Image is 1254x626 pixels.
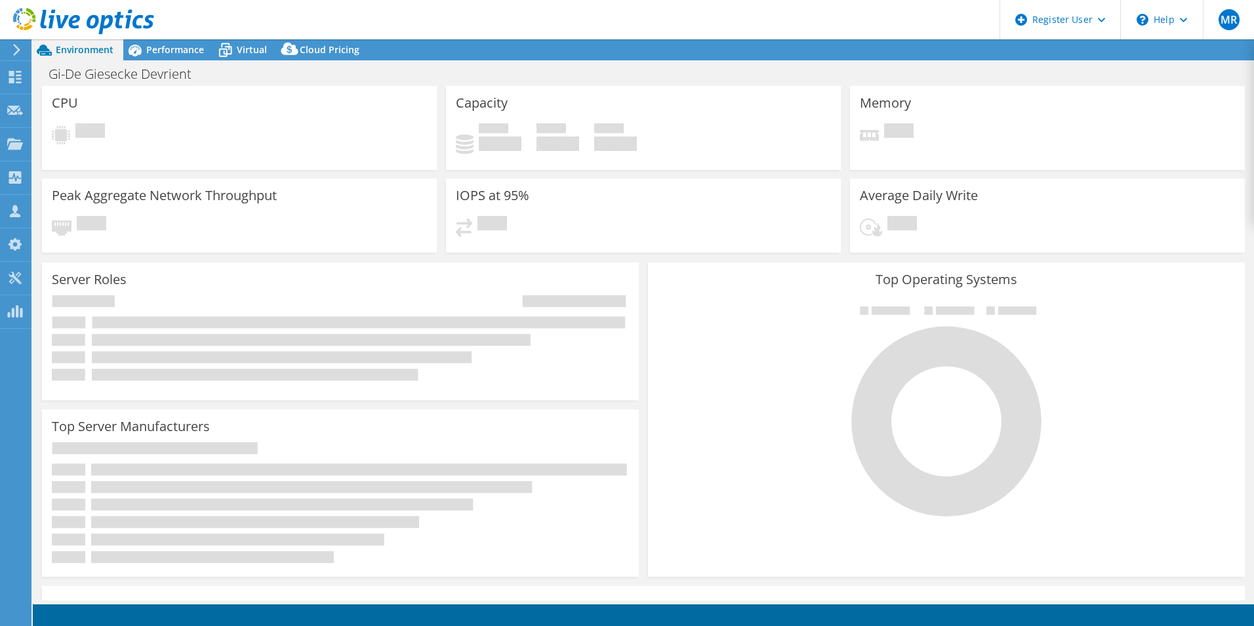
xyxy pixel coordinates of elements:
[52,419,210,434] h3: Top Server Manufacturers
[52,272,127,287] h3: Server Roles
[75,123,105,141] span: Pending
[536,123,566,136] span: Free
[237,43,267,56] span: Virtual
[1137,14,1148,26] svg: \n
[1219,9,1240,30] span: MR
[658,272,1235,287] h3: Top Operating Systems
[884,123,914,141] span: Pending
[887,216,917,234] span: Pending
[860,188,978,203] h3: Average Daily Write
[52,188,277,203] h3: Peak Aggregate Network Throughput
[456,188,529,203] h3: IOPS at 95%
[77,216,106,234] span: Pending
[456,96,508,110] h3: Capacity
[594,136,637,151] h4: 0 GiB
[536,136,579,151] h4: 0 GiB
[594,123,624,136] span: Total
[479,136,521,151] h4: 0 GiB
[52,96,78,110] h3: CPU
[43,67,212,81] h1: Gi-De Giesecke Devrient
[477,216,507,234] span: Pending
[300,43,359,56] span: Cloud Pricing
[56,43,113,56] span: Environment
[479,123,508,136] span: Used
[860,96,911,110] h3: Memory
[146,43,204,56] span: Performance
